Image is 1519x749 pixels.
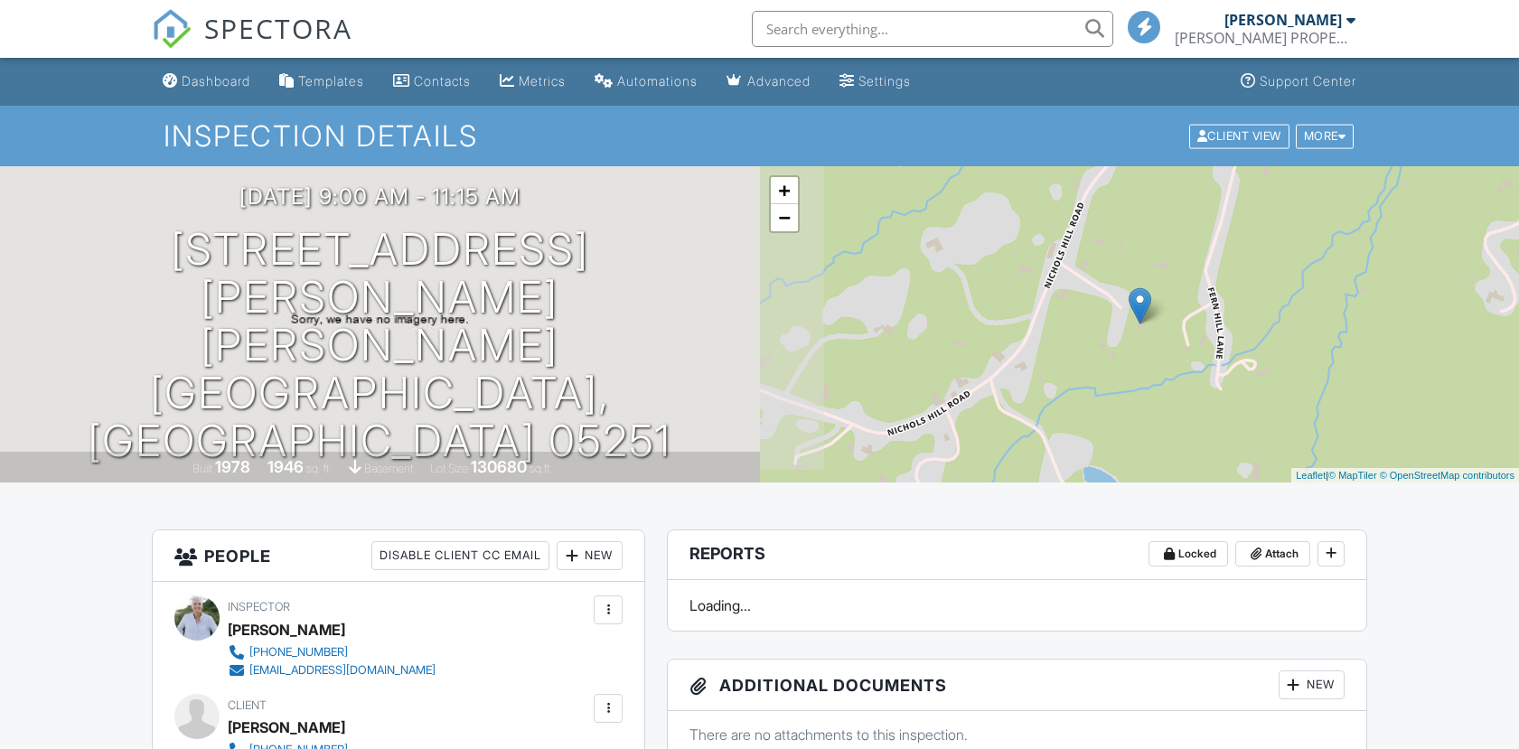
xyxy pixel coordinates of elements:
a: © OpenStreetMap contributors [1380,470,1514,481]
div: [PHONE_NUMBER] [249,645,348,660]
span: sq.ft. [530,462,552,475]
p: There are no attachments to this inspection. [689,725,1344,744]
div: New [557,541,623,570]
span: sq. ft. [306,462,332,475]
div: | [1291,468,1519,483]
div: Client View [1189,124,1289,148]
span: Inspector [228,600,290,613]
div: [PERSON_NAME] [1224,11,1342,29]
div: 1978 [215,457,250,476]
div: 130680 [471,457,527,476]
span: Lot Size [430,462,468,475]
a: Advanced [719,65,818,98]
a: Dashboard [155,65,258,98]
span: Client [228,698,267,712]
a: Settings [832,65,918,98]
div: Templates [298,73,364,89]
div: LARKIN PROPERTY INSPECTION AND MANAGEMENT, LLC [1175,29,1355,47]
h3: Additional Documents [668,660,1365,711]
div: Automations [617,73,698,89]
a: Client View [1187,128,1294,142]
span: Built [192,462,212,475]
input: Search everything... [752,11,1113,47]
div: Disable Client CC Email [371,541,549,570]
a: Zoom out [771,204,798,231]
div: New [1279,670,1345,699]
div: Metrics [519,73,566,89]
div: 1946 [267,457,304,476]
a: Zoom in [771,177,798,204]
h3: People [153,530,644,582]
img: The Best Home Inspection Software - Spectora [152,9,192,49]
a: SPECTORA [152,24,352,62]
div: [PERSON_NAME] [228,714,345,741]
a: Metrics [492,65,573,98]
a: Leaflet [1296,470,1326,481]
div: Dashboard [182,73,250,89]
div: Settings [858,73,911,89]
div: More [1296,124,1355,148]
span: SPECTORA [204,9,352,47]
div: [EMAIL_ADDRESS][DOMAIN_NAME] [249,663,436,678]
a: Contacts [386,65,478,98]
a: [PHONE_NUMBER] [228,643,436,661]
a: Templates [272,65,371,98]
h1: [STREET_ADDRESS][PERSON_NAME][PERSON_NAME] [GEOGRAPHIC_DATA], [GEOGRAPHIC_DATA] 05251 [29,226,731,464]
span: basement [364,462,413,475]
h3: [DATE] 9:00 am - 11:15 am [239,184,520,209]
div: Advanced [747,73,811,89]
div: [PERSON_NAME] [228,616,345,643]
div: Support Center [1260,73,1356,89]
a: Support Center [1233,65,1364,98]
h1: Inspection Details [164,120,1355,152]
a: [EMAIL_ADDRESS][DOMAIN_NAME] [228,661,436,679]
a: Automations (Basic) [587,65,705,98]
div: Contacts [414,73,471,89]
a: © MapTiler [1328,470,1377,481]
